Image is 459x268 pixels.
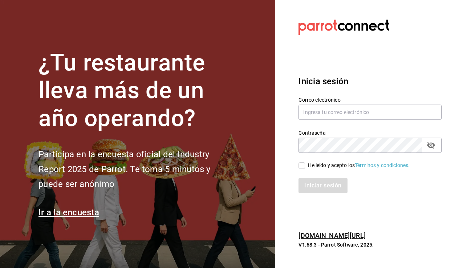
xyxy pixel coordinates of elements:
[298,105,442,120] input: Ingresa tu correo electrónico
[38,49,235,133] h1: ¿Tu restaurante lleva más de un año operando?
[298,241,442,248] p: V1.68.3 - Parrot Software, 2025.
[298,130,442,135] label: Contraseña
[298,232,365,239] a: [DOMAIN_NAME][URL]
[355,162,410,168] a: Términos y condiciones.
[308,162,410,169] div: He leído y acepto los
[298,75,442,88] h3: Inicia sesión
[38,207,99,218] a: Ir a la encuesta
[298,97,442,102] label: Correo electrónico
[425,139,437,151] button: passwordField
[38,147,235,191] h2: Participa en la encuesta oficial del Industry Report 2025 de Parrot. Te toma 5 minutos y puede se...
